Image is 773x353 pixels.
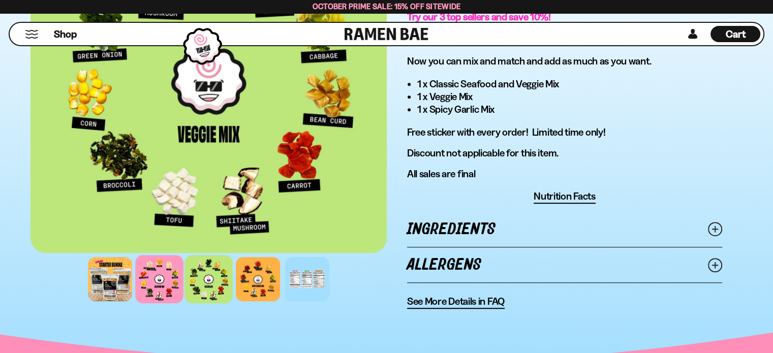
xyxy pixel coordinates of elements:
[417,103,722,116] li: 1 x Spicy Garlic Mix
[407,168,722,180] p: All sales are final
[407,212,722,247] a: Ingredients
[534,190,596,204] button: Nutrition Facts
[25,30,39,39] button: Mobile Menu Trigger
[407,126,722,139] p: Free sticker with every order! Limited time only!
[407,295,505,309] a: See More Details in FAQ
[710,23,760,45] div: Cart
[407,247,722,282] a: Allergens
[407,295,505,308] span: See More Details in FAQ
[417,90,722,103] li: 1 x Veggie Mix
[54,26,77,42] a: Shop
[407,147,559,159] span: Discount not applicable for this item.
[54,27,77,41] span: Shop
[417,78,722,90] li: 1 x Classic Seafood and Veggie Mix
[407,55,722,68] h3: Now you can mix and match and add as much as you want.
[726,28,746,40] span: Cart
[534,190,596,203] span: Nutrition Facts
[313,2,461,11] span: October Prime Sale: 15% off Sitewide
